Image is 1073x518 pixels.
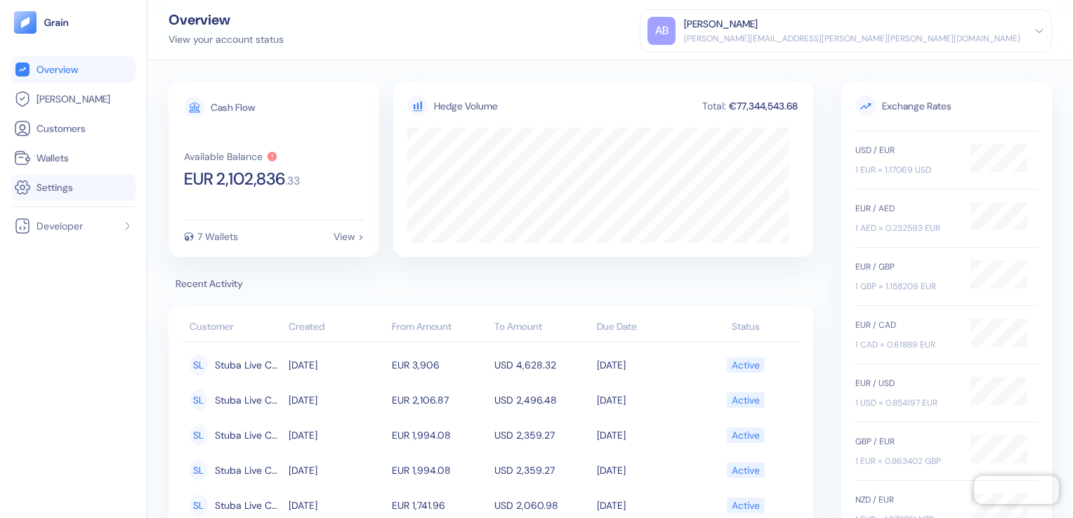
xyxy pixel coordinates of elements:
[285,383,388,418] td: [DATE]
[334,232,364,241] div: View >
[14,150,133,166] a: Wallets
[37,180,73,194] span: Settings
[285,314,388,342] th: Created
[491,347,593,383] td: USD 4,628.32
[974,476,1059,504] iframe: Chatra live chat
[388,418,491,453] td: EUR 1,994.08
[491,418,593,453] td: USD 2,359.27
[647,17,676,45] div: AB
[491,453,593,488] td: USD 2,359.27
[388,453,491,488] td: EUR 1,994.08
[855,280,956,293] div: 1 GBP = 1.158209 EUR
[14,91,133,107] a: [PERSON_NAME]
[855,260,956,273] div: EUR / GBP
[169,13,284,27] div: Overview
[184,152,263,161] div: Available Balance
[14,61,133,78] a: Overview
[14,11,37,34] img: logo-tablet-V2.svg
[388,347,491,383] td: EUR 3,906
[684,17,758,32] div: [PERSON_NAME]
[855,338,956,351] div: 1 CAD = 0.61889 EUR
[197,232,238,241] div: 7 Wallets
[855,202,956,215] div: EUR / AED
[388,314,491,342] th: From Amount
[855,455,956,467] div: 1 EUR = 0.863402 GBP
[491,314,593,342] th: To Amount
[855,493,956,506] div: NZD / EUR
[190,390,208,411] div: SL
[732,423,760,447] div: Active
[215,423,282,447] span: Stuba Live Customer
[285,418,388,453] td: [DATE]
[215,353,282,377] span: Stuba Live Customer
[700,319,792,334] div: Status
[855,319,956,331] div: EUR / CAD
[855,164,956,176] div: 1 EUR = 1.17069 USD
[215,388,282,412] span: Stuba Live Customer
[593,453,696,488] td: [DATE]
[732,388,760,412] div: Active
[184,171,285,187] span: EUR 2,102,836
[190,495,208,516] div: SL
[732,458,760,482] div: Active
[211,102,255,112] div: Cash Flow
[593,383,696,418] td: [DATE]
[37,219,83,233] span: Developer
[855,435,956,448] div: GBP / EUR
[593,314,696,342] th: Due Date
[285,175,300,187] span: . 33
[855,377,956,390] div: EUR / USD
[732,353,760,377] div: Active
[169,277,813,291] span: Recent Activity
[434,99,498,114] div: Hedge Volume
[37,62,78,77] span: Overview
[285,453,388,488] td: [DATE]
[37,92,110,106] span: [PERSON_NAME]
[14,179,133,196] a: Settings
[14,120,133,137] a: Customers
[728,101,799,111] div: €77,344,543.68
[285,347,388,383] td: [DATE]
[855,397,956,409] div: 1 USD = 0.854197 EUR
[701,101,728,111] div: Total:
[37,121,86,135] span: Customers
[593,418,696,453] td: [DATE]
[593,347,696,383] td: [DATE]
[855,144,956,157] div: USD / EUR
[184,151,278,162] button: Available Balance
[732,493,760,517] div: Active
[215,493,282,517] span: Stuba Live Customer
[388,383,491,418] td: EUR 2,106.87
[491,383,593,418] td: USD 2,496.48
[169,32,284,47] div: View your account status
[684,32,1020,45] div: [PERSON_NAME][EMAIL_ADDRESS][PERSON_NAME][PERSON_NAME][DOMAIN_NAME]
[215,458,282,482] span: Stuba Live Customer
[190,460,208,481] div: SL
[855,95,1038,117] span: Exchange Rates
[190,425,208,446] div: SL
[183,314,285,342] th: Customer
[37,151,69,165] span: Wallets
[44,18,70,27] img: logo
[855,222,956,234] div: 1 AED = 0.232593 EUR
[190,354,208,376] div: SL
